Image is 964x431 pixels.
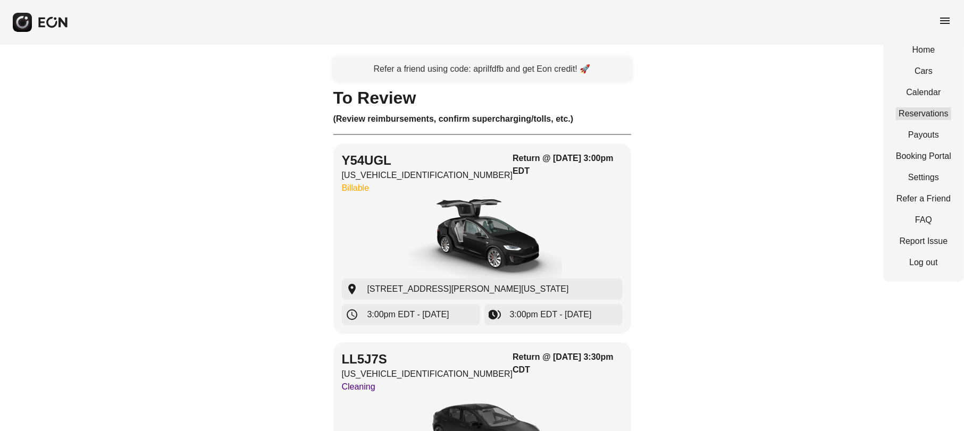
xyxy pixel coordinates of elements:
a: Log out [896,256,951,269]
span: 3:00pm EDT - [DATE] [510,308,592,321]
h1: To Review [333,91,631,104]
h3: Return @ [DATE] 3:30pm CDT [513,351,622,376]
button: Y54UGL[US_VEHICLE_IDENTIFICATION_NUMBER]BillableReturn @ [DATE] 3:00pm EDTcar[STREET_ADDRESS][PER... [333,143,631,334]
a: Payouts [896,129,951,141]
p: [US_VEHICLE_IDENTIFICATION_NUMBER] [342,169,513,182]
a: Cars [896,65,951,78]
span: browse_gallery [489,308,501,321]
a: Refer a Friend [896,192,951,205]
span: [STREET_ADDRESS][PERSON_NAME][US_STATE] [367,283,569,295]
a: Settings [896,171,951,184]
p: Billable [342,182,513,195]
h2: Y54UGL [342,152,513,169]
span: 3:00pm EDT - [DATE] [367,308,449,321]
a: Home [896,44,951,56]
p: [US_VEHICLE_IDENTIFICATION_NUMBER] [342,368,513,381]
a: Booking Portal [896,150,951,163]
a: Reservations [896,107,951,120]
span: schedule [346,308,359,321]
p: Cleaning [342,381,513,393]
h2: LL5J7S [342,351,513,368]
a: FAQ [896,214,951,226]
span: location_on [346,283,359,295]
img: car [403,199,562,278]
a: Report Issue [896,235,951,248]
h3: (Review reimbursements, confirm supercharging/tolls, etc.) [333,113,631,125]
a: Refer a friend using code: aprilfdfb and get Eon credit! 🚀 [333,57,631,81]
h3: Return @ [DATE] 3:00pm EDT [513,152,622,178]
span: menu [938,14,951,27]
a: Calendar [896,86,951,99]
